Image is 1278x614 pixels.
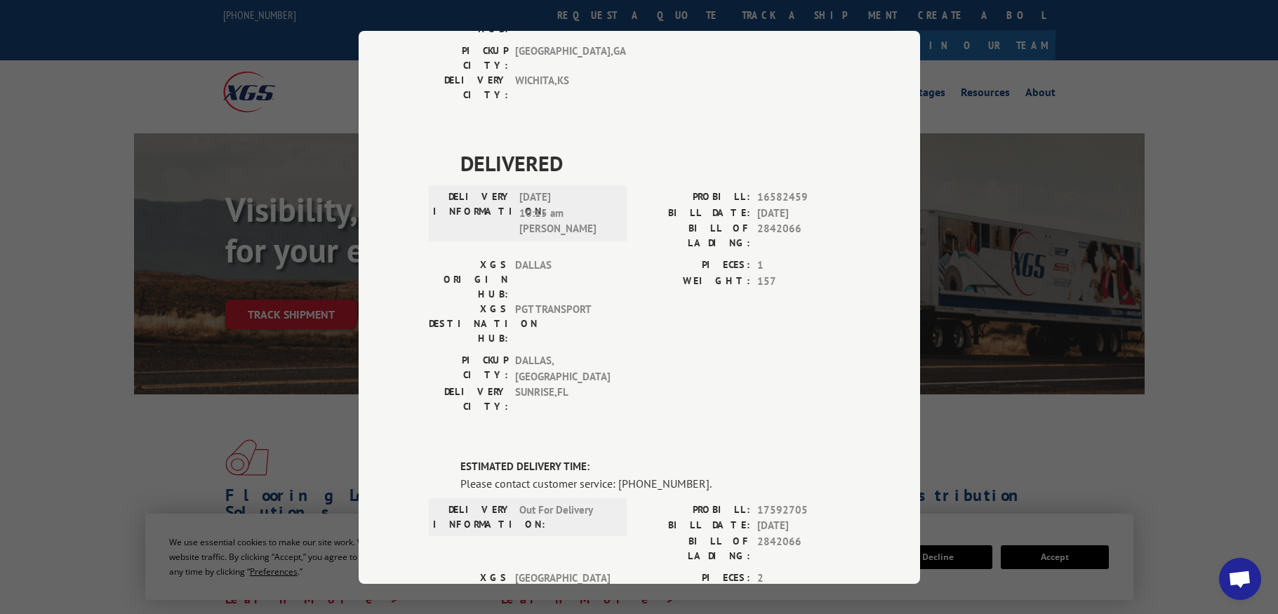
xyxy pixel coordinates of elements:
span: 1 [757,258,850,274]
label: ESTIMATED DELIVERY TIME: [460,459,850,475]
label: PICKUP CITY: [429,353,508,385]
div: Please contact customer service: [PHONE_NUMBER]. [460,474,850,491]
label: DELIVERY CITY: [429,73,508,102]
span: DELIVERED [460,147,850,179]
label: BILL OF LADING: [639,221,750,251]
span: [DATE] [757,518,850,534]
span: PGT TRANSPORT [515,302,610,346]
label: DELIVERY INFORMATION: [433,189,512,237]
a: Open chat [1219,558,1261,600]
span: WICHITA , KS [515,73,610,102]
label: DELIVERY INFORMATION: [433,502,512,531]
label: PICKUP CITY: [429,44,508,73]
label: WEIGHT: [639,273,750,289]
span: DALLAS , [GEOGRAPHIC_DATA] [515,353,610,385]
label: PIECES: [639,570,750,586]
span: 16582459 [757,189,850,206]
span: 2 [757,570,850,586]
span: 157 [757,273,850,289]
span: 17592705 [757,502,850,518]
label: PROBILL: [639,189,750,206]
span: [DATE] [757,205,850,221]
label: DELIVERY CITY: [429,385,508,414]
label: PROBILL: [639,502,750,518]
label: XGS DESTINATION HUB: [429,302,508,346]
label: BILL DATE: [639,518,750,534]
span: DALLAS [515,258,610,302]
span: 2842066 [757,533,850,563]
label: PIECES: [639,258,750,274]
span: Out For Delivery [519,502,614,531]
label: XGS ORIGIN HUB: [429,570,508,614]
span: SUNRISE , FL [515,385,610,414]
span: [GEOGRAPHIC_DATA] [515,570,610,614]
label: BILL OF LADING: [639,533,750,563]
label: BILL DATE: [639,205,750,221]
label: XGS ORIGIN HUB: [429,258,508,302]
span: [DATE] 10:15 am [PERSON_NAME] [519,189,614,237]
span: 2842066 [757,221,850,251]
span: [GEOGRAPHIC_DATA] , GA [515,44,610,73]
